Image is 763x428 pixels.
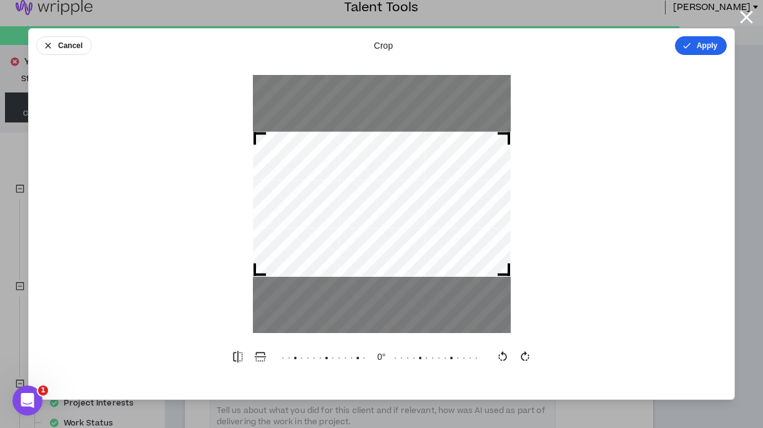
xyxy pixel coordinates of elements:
span: 1 [38,386,48,396]
output: 0 ° [369,351,394,363]
button: Cancel [36,36,92,55]
button: Apply [675,36,727,55]
iframe: Intercom live chat [12,386,42,416]
div: crop [374,39,393,52]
